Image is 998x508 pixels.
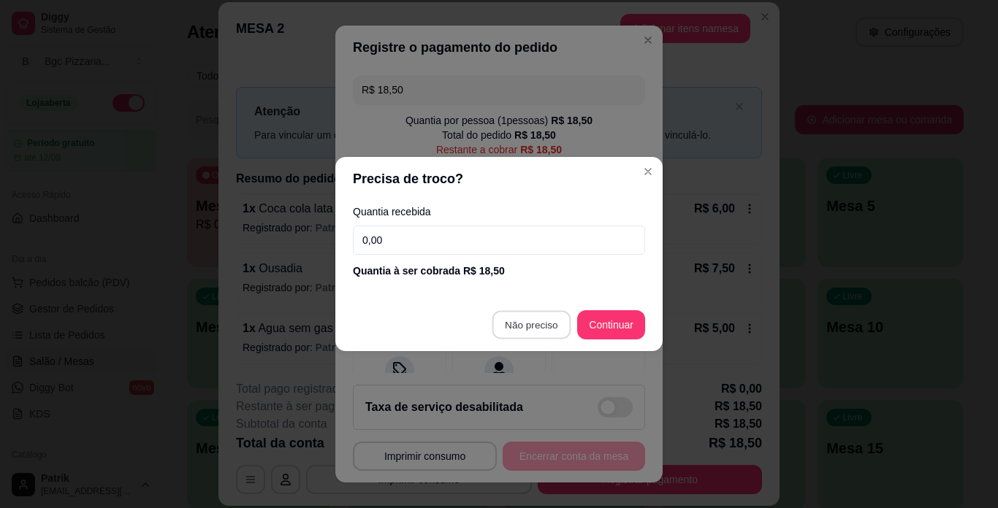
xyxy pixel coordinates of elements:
[353,263,645,278] div: Quantia à ser cobrada R$ 18,50
[492,311,570,339] button: Não preciso
[353,207,645,217] label: Quantia recebida
[577,310,645,339] button: Continuar
[636,160,660,183] button: Close
[335,157,663,201] header: Precisa de troco?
